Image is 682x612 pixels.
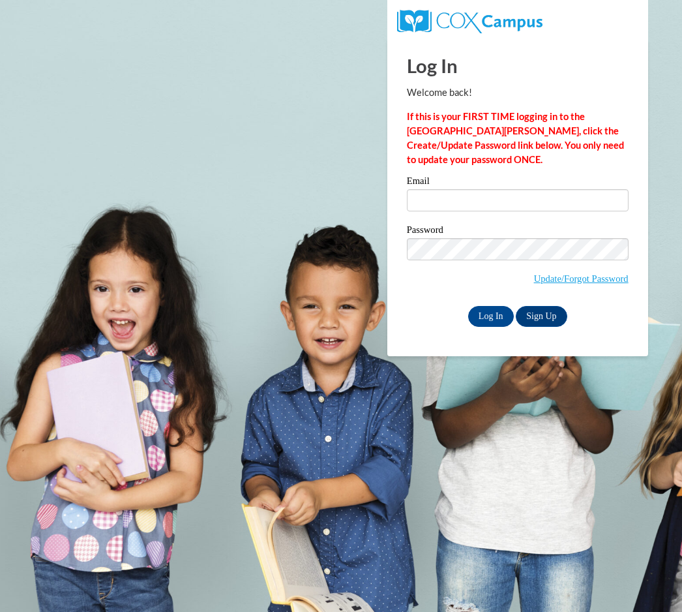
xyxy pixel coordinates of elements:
strong: If this is your FIRST TIME logging in to the [GEOGRAPHIC_DATA][PERSON_NAME], click the Create/Upd... [407,111,624,165]
a: COX Campus [397,15,542,26]
label: Password [407,225,629,238]
img: COX Campus [397,10,542,33]
input: Log In [468,306,514,327]
label: Email [407,176,629,189]
p: Welcome back! [407,85,629,100]
a: Sign Up [516,306,567,327]
h1: Log In [407,52,629,79]
a: Update/Forgot Password [534,273,629,284]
